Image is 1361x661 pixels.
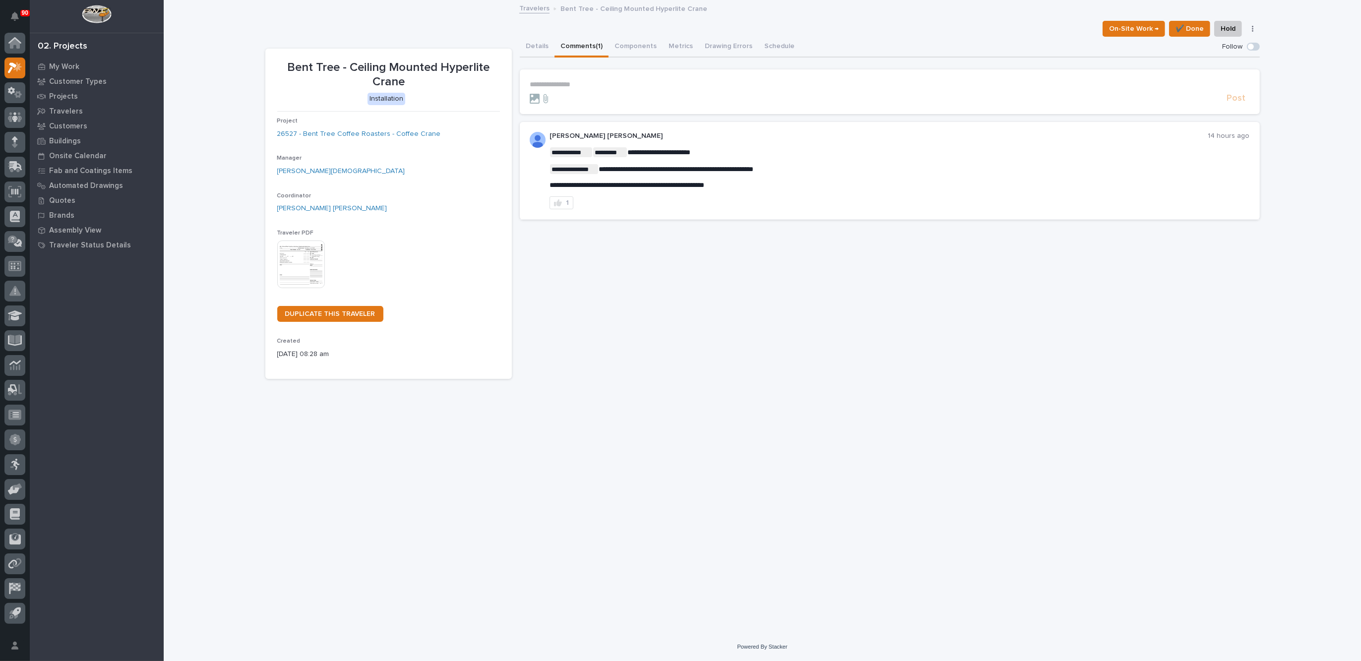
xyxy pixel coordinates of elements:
button: ✔️ Done [1169,21,1210,37]
p: Onsite Calendar [49,152,107,161]
p: Projects [49,92,78,101]
a: DUPLICATE THIS TRAVELER [277,306,383,322]
p: 90 [22,9,28,16]
span: DUPLICATE THIS TRAVELER [285,310,375,317]
img: Workspace Logo [82,5,111,23]
a: Onsite Calendar [30,148,164,163]
a: [PERSON_NAME] [PERSON_NAME] [277,203,387,214]
button: Schedule [758,37,801,58]
p: Traveler Status Details [49,241,131,250]
button: Components [609,37,663,58]
p: Travelers [49,107,83,116]
p: Bent Tree - Ceiling Mounted Hyperlite Crane [277,60,500,89]
span: Traveler PDF [277,230,314,236]
a: Customer Types [30,74,164,89]
a: Assembly View [30,223,164,238]
button: On-Site Work → [1103,21,1165,37]
p: Quotes [49,196,75,205]
span: Manager [277,155,302,161]
a: Travelers [519,2,550,13]
div: Notifications90 [12,12,25,28]
a: My Work [30,59,164,74]
button: Metrics [663,37,699,58]
button: Details [520,37,555,58]
span: Created [277,338,301,344]
a: Traveler Status Details [30,238,164,252]
button: Drawing Errors [699,37,758,58]
span: Project [277,118,298,124]
span: ✔️ Done [1175,23,1204,35]
p: Follow [1223,43,1243,51]
span: Post [1227,93,1246,104]
p: Automated Drawings [49,181,123,190]
a: Travelers [30,104,164,119]
a: Customers [30,119,164,133]
button: Comments (1) [555,37,609,58]
p: Brands [49,211,74,220]
a: Brands [30,208,164,223]
p: Customers [49,122,87,131]
p: [PERSON_NAME] [PERSON_NAME] [550,132,1208,140]
a: Quotes [30,193,164,208]
p: Fab and Coatings Items [49,167,132,176]
img: AD_cMMRcK_lR-hunIWE1GUPcUjzJ19X9Uk7D-9skk6qMORDJB_ZroAFOMmnE07bDdh4EHUMJPuIZ72TfOWJm2e1TqCAEecOOP... [530,132,546,148]
button: Post [1223,93,1250,104]
p: Customer Types [49,77,107,86]
button: Hold [1214,21,1242,37]
div: 1 [566,199,569,206]
p: [DATE] 08:28 am [277,349,500,360]
p: Bent Tree - Ceiling Mounted Hyperlite Crane [560,2,707,13]
a: Powered By Stacker [737,644,787,650]
a: Fab and Coatings Items [30,163,164,178]
p: Buildings [49,137,81,146]
a: 26527 - Bent Tree Coffee Roasters - Coffee Crane [277,129,441,139]
a: Automated Drawings [30,178,164,193]
span: On-Site Work → [1109,23,1159,35]
p: 14 hours ago [1208,132,1250,140]
span: Coordinator [277,193,311,199]
a: Projects [30,89,164,104]
span: Hold [1221,23,1236,35]
a: Buildings [30,133,164,148]
p: My Work [49,62,79,71]
button: 1 [550,196,573,209]
p: Assembly View [49,226,101,235]
button: Notifications [4,6,25,27]
a: [PERSON_NAME][DEMOGRAPHIC_DATA] [277,166,405,177]
div: 02. Projects [38,41,87,52]
div: Installation [368,93,405,105]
